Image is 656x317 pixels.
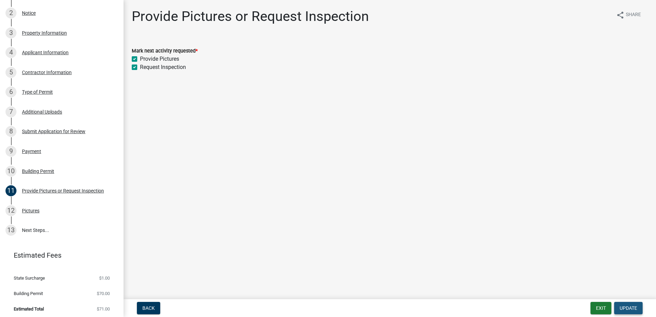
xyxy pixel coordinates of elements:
[97,307,110,311] span: $71.00
[97,291,110,296] span: $70.00
[5,146,16,157] div: 9
[5,225,16,236] div: 13
[5,205,16,216] div: 12
[5,8,16,19] div: 2
[132,8,369,25] h1: Provide Pictures or Request Inspection
[140,63,186,71] label: Request Inspection
[5,166,16,177] div: 10
[626,11,641,19] span: Share
[5,47,16,58] div: 4
[22,188,104,193] div: Provide Pictures or Request Inspection
[132,49,198,54] label: Mark next activity requested
[620,305,637,311] span: Update
[14,307,44,311] span: Estimated Total
[22,169,54,174] div: Building Permit
[22,11,36,15] div: Notice
[22,70,72,75] div: Contractor Information
[142,305,155,311] span: Back
[5,67,16,78] div: 5
[22,149,41,154] div: Payment
[14,291,43,296] span: Building Permit
[99,276,110,280] span: $1.00
[137,302,160,314] button: Back
[14,276,45,280] span: State Surcharge
[22,109,62,114] div: Additional Uploads
[22,208,39,213] div: Pictures
[22,129,85,134] div: Submit Application for Review
[22,50,69,55] div: Applicant Information
[614,302,643,314] button: Update
[22,31,67,35] div: Property Information
[5,86,16,97] div: 6
[5,248,113,262] a: Estimated Fees
[5,27,16,38] div: 3
[616,11,624,19] i: share
[5,185,16,196] div: 11
[22,90,53,94] div: Type of Permit
[5,106,16,117] div: 7
[611,8,646,22] button: shareShare
[590,302,611,314] button: Exit
[5,126,16,137] div: 8
[140,55,179,63] label: Provide Pictures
